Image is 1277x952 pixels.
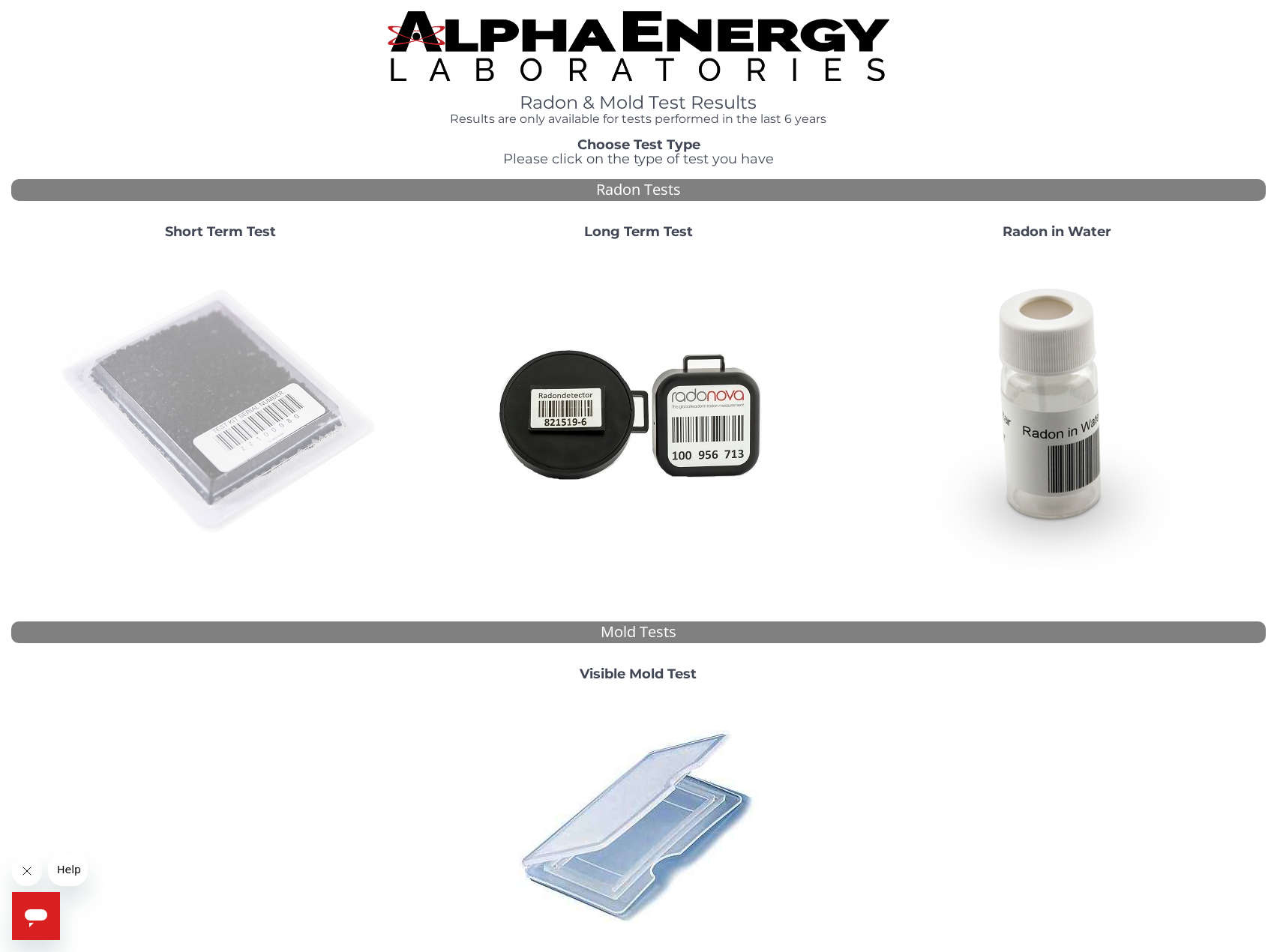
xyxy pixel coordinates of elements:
h4: Results are only available for tests performed in the last 6 years [388,112,889,126]
strong: Long Term Test [584,223,693,240]
iframe: Button to launch messaging window [12,892,60,940]
h1: Radon & Mold Test Results [388,93,889,112]
strong: Visible Mold Test [580,666,697,682]
strong: Choose Test Type [577,136,700,153]
iframe: Close message [12,856,42,886]
img: Radtrak2vsRadtrak3.jpg [477,251,799,573]
div: Radon Tests [11,179,1266,201]
iframe: Message from company [48,853,88,886]
img: ShortTerm.jpg [59,251,382,573]
span: Please click on the type of test you have [503,151,774,167]
img: TightCrop.jpg [388,11,889,81]
strong: Short Term Test [165,223,276,240]
div: Mold Tests [11,621,1266,643]
strong: Radon in Water [1003,223,1111,240]
img: RadoninWater.jpg [895,251,1218,573]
